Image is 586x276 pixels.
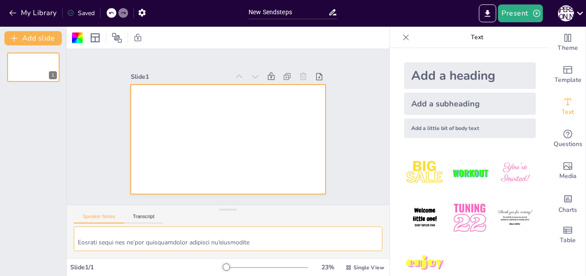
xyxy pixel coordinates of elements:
div: Add a subheading [404,93,536,115]
div: Add images, graphics, shapes or video [550,155,586,187]
img: 3.jpeg [494,152,536,194]
span: Text [562,107,574,117]
div: Add a heading [404,62,536,89]
div: Layout [88,31,102,45]
div: 23 % [317,263,338,272]
span: Charts [558,205,577,215]
div: Add a table [550,219,586,251]
div: Slide 1 [136,62,235,81]
div: Add ready made slides [550,59,586,91]
div: А [PERSON_NAME] [558,5,574,21]
img: 5.jpeg [449,197,490,239]
div: Add text boxes [550,91,586,123]
div: Saved [67,9,95,17]
span: Template [554,75,582,85]
button: Present [498,4,542,22]
img: 2.jpeg [449,152,490,194]
button: Export to PowerPoint [479,4,496,22]
img: 4.jpeg [404,197,446,239]
button: My Library [7,6,60,20]
input: Insert title [249,6,328,19]
span: Questions [554,139,582,149]
button: Speaker Notes [74,214,124,223]
button: А [PERSON_NAME] [558,4,574,22]
button: Add slide [4,31,62,45]
div: Get real-time input from your audience [550,123,586,155]
span: Position [112,32,122,43]
span: Table [560,235,576,245]
p: Text [413,27,541,48]
span: Theme [558,43,578,53]
div: 1 [49,71,57,79]
img: 1.jpeg [404,152,446,194]
div: 1 [7,53,60,82]
div: Add a little bit of body text [404,118,536,138]
span: Single View [353,264,384,271]
div: Add charts and graphs [550,187,586,219]
button: Transcript [124,214,164,223]
div: Slide 1 / 1 [70,263,223,272]
span: Media [559,171,577,181]
div: Change the overall theme [550,27,586,59]
textarea: Lorem 2: Ipsumd Sitametc: Adipiscingeli seddoeiu te incididun utlaboreetd ma’aliq Eni, adminim, v... [74,227,382,251]
img: 6.jpeg [494,197,536,239]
